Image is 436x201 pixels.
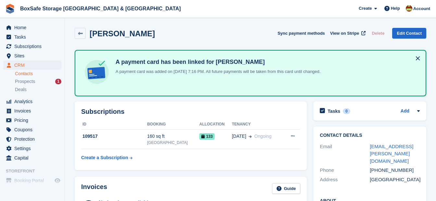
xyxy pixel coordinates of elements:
[81,152,132,164] a: Create a Subscription
[5,4,15,14] img: stora-icon-8386f47178a22dfd0bd8f6a31ec36ba5ce8667c1dd55bd0f319d3a0aa187defe.svg
[370,144,413,164] a: [EMAIL_ADDRESS][PERSON_NAME][DOMAIN_NAME]
[113,58,320,66] h4: A payment card has been linked for [PERSON_NAME]
[55,79,61,84] div: 1
[199,119,232,130] th: Allocation
[14,176,53,185] span: Booking Portal
[14,32,53,41] span: Tasks
[147,133,199,140] div: 160 sq ft
[370,176,420,183] div: [GEOGRAPHIC_DATA]
[15,87,27,93] span: Deals
[328,108,340,114] h2: Tasks
[413,6,430,12] span: Account
[54,177,61,184] a: Preview store
[359,5,372,12] span: Create
[3,23,61,32] a: menu
[3,106,61,115] a: menu
[14,23,53,32] span: Home
[14,125,53,134] span: Coupons
[278,28,325,39] button: Sync payment methods
[14,42,53,51] span: Subscriptions
[147,119,199,130] th: Booking
[81,119,147,130] th: ID
[232,119,283,130] th: Tenancy
[320,176,370,183] div: Address
[391,5,400,12] span: Help
[90,29,155,38] h2: [PERSON_NAME]
[370,167,420,174] div: [PHONE_NUMBER]
[320,133,420,138] h2: Contact Details
[15,71,61,77] a: Contacts
[3,61,61,70] a: menu
[81,108,300,115] h2: Subscriptions
[3,32,61,41] a: menu
[3,51,61,60] a: menu
[14,153,53,162] span: Capital
[392,28,426,39] a: Edit Contact
[15,86,61,93] a: Deals
[3,153,61,162] a: menu
[3,42,61,51] a: menu
[3,125,61,134] a: menu
[3,97,61,106] a: menu
[272,183,301,194] a: Guide
[343,108,350,114] div: 0
[401,108,409,115] a: Add
[3,144,61,153] a: menu
[14,116,53,125] span: Pricing
[113,68,320,75] p: A payment card was added on [DATE] 7:16 PM. All future payments will be taken from this card unti...
[14,51,53,60] span: Sites
[147,140,199,146] div: [GEOGRAPHIC_DATA]
[14,106,53,115] span: Invoices
[3,135,61,144] a: menu
[320,167,370,174] div: Phone
[81,154,128,161] div: Create a Subscription
[6,168,65,174] span: Storefront
[15,78,35,85] span: Prospects
[328,28,367,39] a: View on Stripe
[369,28,387,39] button: Delete
[14,97,53,106] span: Analytics
[320,143,370,165] div: Email
[14,135,53,144] span: Protection
[18,3,183,14] a: BoxSafe Storage [GEOGRAPHIC_DATA] & [GEOGRAPHIC_DATA]
[14,144,53,153] span: Settings
[254,134,271,139] span: Ongoing
[232,133,246,140] span: [DATE]
[3,116,61,125] a: menu
[406,5,412,12] img: Kim
[81,133,147,140] div: 109517
[83,58,110,86] img: card-linked-ebf98d0992dc2aeb22e95c0e3c79077019eb2392cfd83c6a337811c24bc77127.svg
[15,78,61,85] a: Prospects 1
[14,61,53,70] span: CRM
[3,176,61,185] a: menu
[199,133,215,140] span: 133
[81,183,107,194] h2: Invoices
[330,30,359,37] span: View on Stripe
